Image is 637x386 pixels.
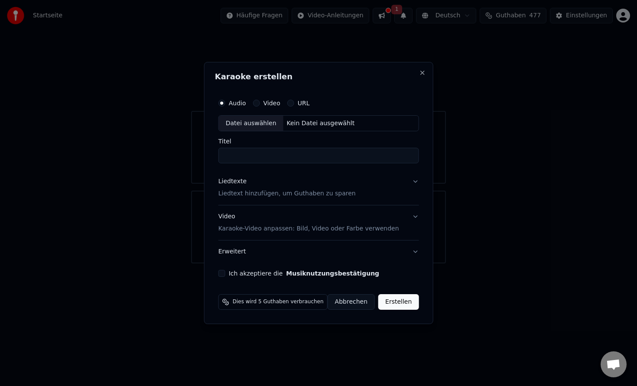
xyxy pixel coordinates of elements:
label: Video [263,100,280,106]
span: Dies wird 5 Guthaben verbrauchen [233,298,324,305]
button: Erweitert [218,240,419,263]
label: Audio [229,100,246,106]
button: Erstellen [378,294,419,310]
div: Datei auswählen [219,116,283,131]
div: Kein Datei ausgewählt [283,119,358,128]
button: LiedtexteLiedtext hinzufügen, um Guthaben zu sparen [218,171,419,205]
div: Video [218,213,399,234]
label: Ich akzeptiere die [229,270,379,276]
button: Abbrechen [328,294,375,310]
p: Karaoke-Video anpassen: Bild, Video oder Farbe verwenden [218,224,399,233]
button: Ich akzeptiere die [286,270,379,276]
label: Titel [218,139,419,145]
h2: Karaoke erstellen [215,73,422,81]
label: URL [298,100,310,106]
div: Liedtexte [218,178,247,186]
p: Liedtext hinzufügen, um Guthaben zu sparen [218,190,356,198]
button: VideoKaraoke-Video anpassen: Bild, Video oder Farbe verwenden [218,206,419,240]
